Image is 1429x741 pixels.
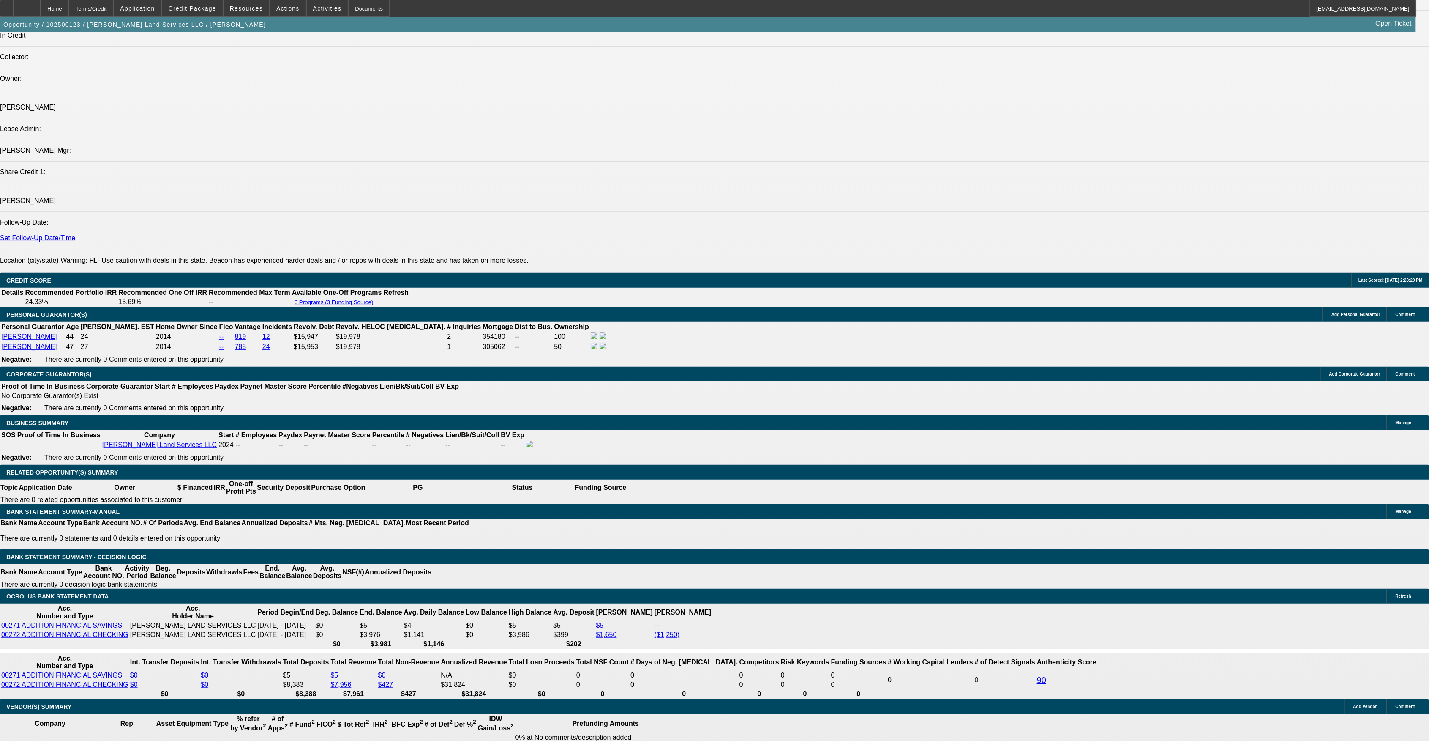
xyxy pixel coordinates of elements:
[3,21,266,28] span: Opportunity / 102500123 / [PERSON_NAME] Land Services LLC / [PERSON_NAME]
[6,371,92,378] span: CORPORATE GUARANTOR(S)
[308,519,406,527] th: # Mts. Neg. [MEDICAL_DATA].
[404,631,465,639] td: $1,141
[378,690,440,698] th: $427
[81,323,154,330] b: [PERSON_NAME]. EST
[315,621,358,630] td: $0
[554,323,589,330] b: Ownership
[435,383,459,390] b: BV Exp
[470,480,575,496] th: Status
[293,332,335,341] td: $15,947
[596,604,653,620] th: [PERSON_NAME]
[80,342,155,351] td: 27
[263,723,266,729] sup: 2
[215,383,239,390] b: Paydex
[118,288,207,297] th: Recommended One Off IRR
[285,723,288,729] sup: 2
[1,622,122,629] a: 00271 ADDITION FINANCIAL SAVINGS
[1,672,122,679] a: 00271 ADDITION FINANCIAL SAVINGS
[208,288,291,297] th: Recommended Max Term
[406,441,444,449] div: --
[6,508,120,515] span: BANK STATEMENT SUMMARY-MANUAL
[576,681,629,689] td: 0
[1331,312,1380,317] span: Add Personal Guarantor
[465,631,507,639] td: $0
[256,480,311,496] th: Security Deposit
[1,654,129,670] th: Acc. Number and Type
[114,0,161,16] button: Application
[501,431,524,439] b: BV Exp
[508,671,575,680] td: $0
[226,480,256,496] th: One-off Profit Pts
[230,715,266,732] b: % refer by Vendor
[283,681,330,689] td: $8,383
[1,356,32,363] b: Negative:
[554,342,589,351] td: 50
[575,480,627,496] th: Funding Source
[372,431,404,439] b: Percentile
[155,383,170,390] b: Start
[66,323,79,330] b: Age
[483,323,513,330] b: Mortgage
[162,0,223,16] button: Credit Package
[17,431,101,439] th: Proof of Time In Business
[591,343,597,349] img: facebook-icon.png
[44,356,224,363] span: There are currently 0 Comments entered on this opportunity
[6,311,87,318] span: PERSONAL GUARANTOR(S)
[236,431,277,439] b: # Employees
[293,342,335,351] td: $15,953
[1,431,16,439] th: SOS
[218,440,234,450] td: 2024
[780,671,830,680] td: 0
[311,480,365,496] th: Purchase Option
[739,681,780,689] td: 0
[831,654,887,670] th: Funding Sources
[120,720,133,727] b: Rep
[241,519,308,527] th: Annualized Deposits
[508,654,575,670] th: Total Loan Proceeds
[406,519,469,527] th: Most Recent Period
[130,621,256,630] td: [PERSON_NAME] LAND SERVICES LLC
[338,721,369,728] b: $ Tot Ref
[312,719,315,725] sup: 2
[177,480,213,496] th: $ Financed
[331,672,338,679] a: $5
[440,690,507,698] th: $31,824
[359,631,402,639] td: $3,976
[1,288,24,297] th: Details
[573,720,639,727] b: Prefunding Amounts
[156,343,171,350] span: 2014
[508,621,552,630] td: $5
[780,690,830,698] th: 0
[177,564,206,580] th: Deposits
[404,621,465,630] td: $4
[313,5,342,12] span: Activities
[65,332,79,341] td: 44
[240,383,307,390] b: Paynet Master Score
[1,323,64,330] b: Personal Guarantor
[1,333,57,340] a: [PERSON_NAME]
[1372,16,1415,31] a: Open Ticket
[392,721,423,728] b: BFC Exp
[219,333,224,340] a: --
[102,441,217,448] a: [PERSON_NAME] Land Services LLC
[130,604,256,620] th: Acc. Holder Name
[365,564,432,580] th: Annualized Deposits
[342,564,365,580] th: NSF(#)
[553,621,595,630] td: $5
[330,690,377,698] th: $7,961
[143,519,183,527] th: # Of Periods
[25,288,117,297] th: Recommended Portfolio IRR
[335,342,446,351] td: $19,978
[125,564,150,580] th: Activity Period
[1396,594,1411,598] span: Refresh
[156,333,171,340] span: 2014
[576,654,629,670] th: Sum of the Total NSF Count and Total Overdraft Fee Count from Ocrolus
[378,672,386,679] a: $0
[553,604,595,620] th: Avg. Deposit
[654,604,712,620] th: [PERSON_NAME]
[183,519,241,527] th: Avg. End Balance
[200,690,281,698] th: $0
[130,681,138,688] a: $0
[6,420,68,426] span: BUSINESS SUMMARY
[1358,278,1423,283] span: Last Scored: [DATE] 2:28:20 PM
